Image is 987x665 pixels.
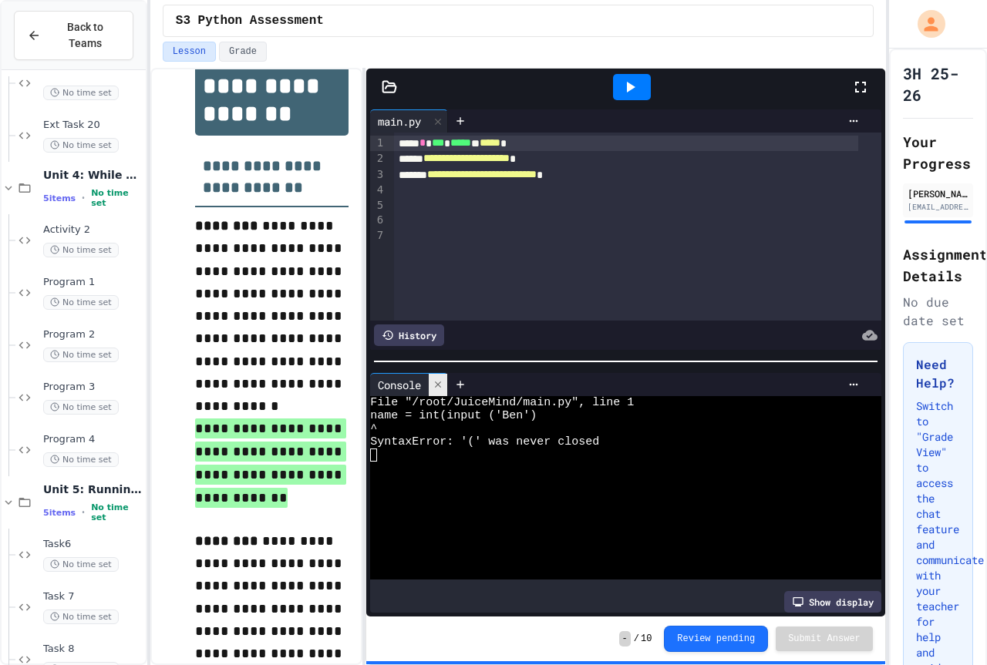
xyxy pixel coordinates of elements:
span: No time set [43,400,119,415]
div: No due date set [903,293,973,330]
span: name = int(input ('Ben') [370,409,537,422]
div: Show display [784,591,881,613]
div: 1 [370,136,386,151]
button: Grade [219,42,267,62]
h2: Your Progress [903,131,973,174]
span: - [619,631,631,647]
span: ^ [370,422,377,435]
span: No time set [43,557,119,572]
div: [EMAIL_ADDRESS][DOMAIN_NAME] [908,201,968,213]
span: S3 Python Assessment [176,12,324,30]
span: Task6 [43,538,143,551]
span: Submit Answer [788,633,861,645]
div: My Account [901,6,949,42]
div: Console [370,373,448,396]
div: 4 [370,183,386,198]
div: main.py [370,109,448,133]
button: Lesson [163,42,216,62]
span: No time set [43,452,119,467]
button: Submit Answer [776,626,873,651]
span: Unit 5: Running Total [43,482,143,496]
div: History [374,324,444,346]
span: 5 items [43,193,76,203]
div: [PERSON_NAME] [908,186,968,200]
div: Console [370,377,429,393]
span: No time set [91,188,143,208]
span: Unit 4: While Loops [43,168,143,182]
span: 5 items [43,508,76,518]
span: No time set [43,138,119,153]
div: 7 [370,228,386,243]
span: No time set [43,610,119,624]
span: • [82,506,85,519]
h1: 3H 25-26 [903,62,973,106]
span: / [634,633,639,645]
button: Review pending [664,626,768,652]
span: Back to Teams [50,19,120,52]
div: 2 [370,151,386,166]
div: main.py [370,113,429,129]
span: • [82,192,85,204]
div: 5 [370,198,386,213]
span: Program 1 [43,276,143,289]
span: File "/root/JuiceMind/main.py", line 1 [370,396,634,409]
span: No time set [43,348,119,362]
span: 10 [641,633,652,645]
div: 3 [370,167,386,183]
span: Program 2 [43,328,143,341]
span: Task 7 [43,590,143,603]
span: No time set [91,502,143,522]
h2: Assignment Details [903,243,973,287]
h3: Need Help? [916,355,960,392]
div: 6 [370,213,386,228]
span: No time set [43,295,119,310]
span: SyntaxError: '(' was never closed [370,435,599,448]
span: Activity 2 [43,223,143,237]
span: Ext Task 20 [43,119,143,132]
span: Task 8 [43,643,143,656]
span: Program 3 [43,381,143,394]
button: Back to Teams [14,11,133,60]
span: Program 4 [43,433,143,446]
span: No time set [43,243,119,257]
span: No time set [43,86,119,100]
